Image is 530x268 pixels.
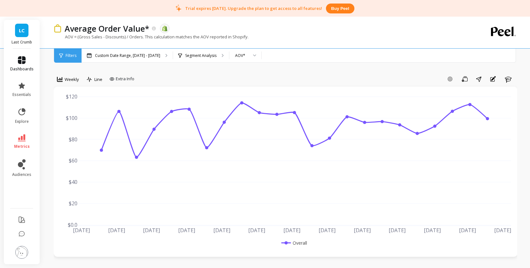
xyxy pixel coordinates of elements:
[162,26,168,31] img: api.shopify.svg
[54,34,249,40] p: AOV = (Gross Sales - Discounts) / Orders. This calculation matches the AOV reported in Shopify.
[14,144,30,149] span: metrics
[19,27,25,34] span: LC
[15,119,29,124] span: explore
[65,23,149,34] p: Average Order Value*
[326,4,354,13] button: Buy peel
[66,53,76,58] span: Filters
[116,76,134,82] span: Extra Info
[10,40,34,45] p: Last Crumb
[12,172,31,177] span: audiences
[54,24,61,32] img: header icon
[95,53,160,58] p: Custom Date Range, [DATE] - [DATE]
[15,246,28,259] img: profile picture
[65,76,79,83] span: Weekly
[185,5,322,11] p: Trial expires [DATE]. Upgrade the plan to get access to all features!
[185,53,217,58] p: Segment Analysis
[10,67,34,72] span: dashboards
[94,76,102,83] span: Line
[12,92,31,97] span: essentials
